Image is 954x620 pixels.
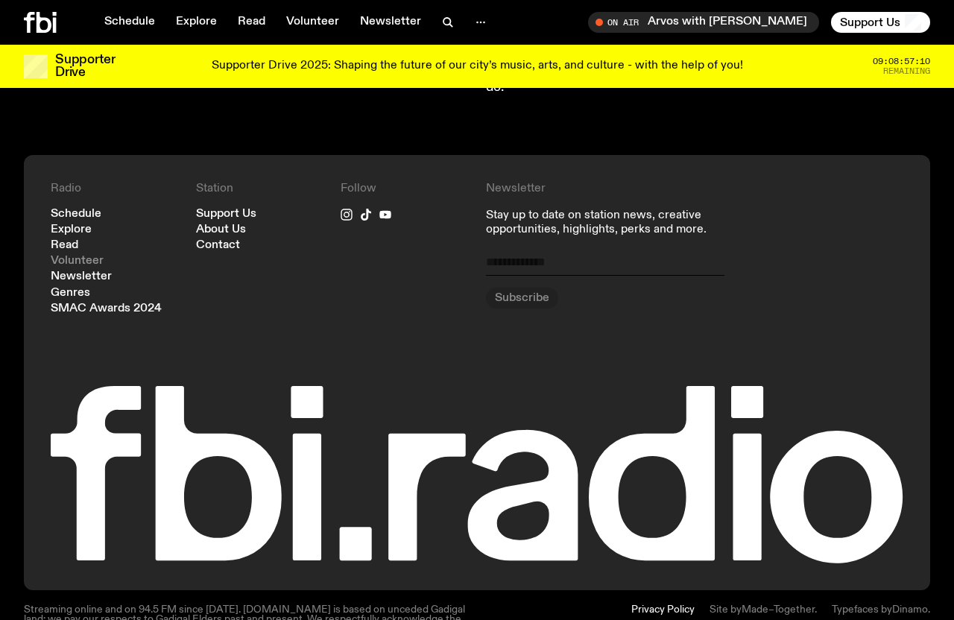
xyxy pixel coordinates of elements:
[341,182,468,196] h4: Follow
[351,12,430,33] a: Newsletter
[51,182,178,196] h4: Radio
[832,604,892,615] span: Typefaces by
[883,67,930,75] span: Remaining
[51,256,104,267] a: Volunteer
[212,60,743,73] p: Supporter Drive 2025: Shaping the future of our city’s music, arts, and culture - with the help o...
[196,240,240,251] a: Contact
[167,12,226,33] a: Explore
[277,12,348,33] a: Volunteer
[840,16,900,29] span: Support Us
[196,209,256,220] a: Support Us
[229,12,274,33] a: Read
[710,604,742,615] span: Site by
[588,12,819,33] button: On AirArvos with [PERSON_NAME]
[196,182,323,196] h4: Station
[815,604,817,615] span: .
[831,12,930,33] button: Support Us
[742,604,815,615] a: Made–Together
[51,271,112,282] a: Newsletter
[51,224,92,235] a: Explore
[486,182,758,196] h4: Newsletter
[486,288,558,309] button: Subscribe
[892,604,928,615] a: Dinamo
[55,54,115,79] h3: Supporter Drive
[873,57,930,66] span: 09:08:57:10
[51,209,101,220] a: Schedule
[486,209,758,237] p: Stay up to date on station news, creative opportunities, highlights, perks and more.
[95,12,164,33] a: Schedule
[51,288,90,299] a: Genres
[51,240,78,251] a: Read
[51,303,162,314] a: SMAC Awards 2024
[196,224,246,235] a: About Us
[928,604,930,615] span: .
